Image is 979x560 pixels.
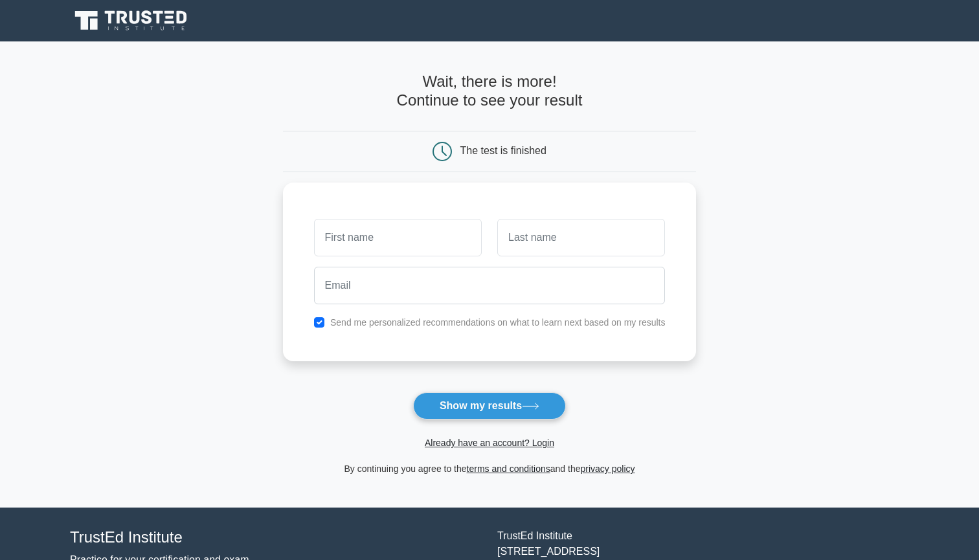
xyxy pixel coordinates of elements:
label: Send me personalized recommendations on what to learn next based on my results [330,317,666,328]
input: Email [314,267,666,304]
button: Show my results [413,392,566,420]
input: First name [314,219,482,256]
a: terms and conditions [467,464,550,474]
a: privacy policy [581,464,635,474]
input: Last name [497,219,665,256]
div: By continuing you agree to the and the [275,461,704,476]
h4: Wait, there is more! Continue to see your result [283,73,697,110]
h4: TrustEd Institute [70,528,482,547]
div: The test is finished [460,145,546,156]
a: Already have an account? Login [425,438,554,448]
